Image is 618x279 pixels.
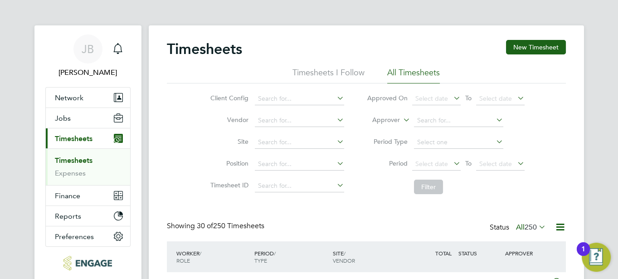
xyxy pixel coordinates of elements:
label: Approver [359,116,400,125]
span: Select date [415,94,448,103]
a: Timesheets [55,156,92,165]
div: 1 [581,249,585,261]
span: 30 of [197,221,213,230]
span: Preferences [55,232,94,241]
div: Showing [167,221,266,231]
button: Network [46,88,130,108]
span: 250 [525,223,537,232]
a: Expenses [55,169,86,177]
span: / [200,250,201,257]
button: Reports [46,206,130,226]
span: Select date [479,94,512,103]
span: To [462,157,474,169]
span: TYPE [254,257,267,264]
label: Approved On [367,94,408,102]
input: Search for... [255,93,344,105]
span: Reports [55,212,81,220]
div: PERIOD [252,245,331,269]
button: Jobs [46,108,130,128]
input: Search for... [255,136,344,149]
input: Select one [414,136,503,149]
label: Client Config [208,94,248,102]
span: Network [55,93,83,102]
span: / [344,250,345,257]
input: Search for... [255,114,344,127]
label: Site [208,137,248,146]
div: Status [490,221,548,234]
button: Timesheets [46,128,130,148]
button: Finance [46,186,130,206]
li: All Timesheets [387,67,440,83]
span: ROLE [176,257,190,264]
span: JB [82,43,94,55]
input: Search for... [255,180,344,192]
div: SITE [331,245,409,269]
span: / [274,250,276,257]
button: Preferences [46,226,130,246]
span: 250 Timesheets [197,221,264,230]
label: Period [367,159,408,167]
label: Vendor [208,116,248,124]
label: Timesheet ID [208,181,248,189]
label: Period Type [367,137,408,146]
span: Select date [479,160,512,168]
h2: Timesheets [167,40,242,58]
span: Select date [415,160,448,168]
span: To [462,92,474,104]
span: TOTAL [435,250,452,257]
span: Finance [55,191,80,200]
span: Josh Boulding [45,67,131,78]
span: VENDOR [333,257,355,264]
button: Open Resource Center, 1 new notification [582,243,611,272]
a: Go to home page [45,256,131,270]
button: New Timesheet [506,40,566,54]
a: JB[PERSON_NAME] [45,34,131,78]
button: Filter [414,180,443,194]
input: Search for... [414,114,503,127]
input: Search for... [255,158,344,171]
span: Jobs [55,114,71,122]
div: WORKER [174,245,253,269]
div: Timesheets [46,148,130,185]
li: Timesheets I Follow [292,67,365,83]
img: protocol-logo-retina.png [63,256,112,270]
div: STATUS [456,245,503,261]
div: APPROVER [503,245,550,261]
span: Timesheets [55,134,92,143]
label: All [516,223,546,232]
label: Position [208,159,248,167]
